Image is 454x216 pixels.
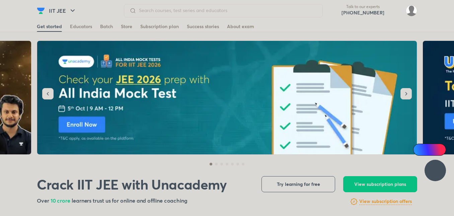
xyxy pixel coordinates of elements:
[121,23,132,30] div: Store
[406,5,417,16] img: Arnav Kulshrestha
[227,21,254,32] a: About exam
[37,7,45,15] img: Company Logo
[343,176,417,192] button: View subscription plans
[424,147,442,152] span: Ai Doubts
[359,198,412,206] a: View subscription offers
[390,5,400,16] img: avatar
[227,23,254,30] div: About exam
[37,23,62,30] div: Get started
[359,198,412,205] h6: View subscription offers
[70,23,92,30] div: Educators
[45,4,81,17] button: IIT JEE
[431,166,439,174] img: ttu
[140,21,179,32] a: Subscription plan
[413,144,446,156] a: Ai Doubts
[342,9,384,16] a: [PHONE_NUMBER]
[187,21,219,32] a: Success stories
[51,197,72,204] span: 10 crore
[72,197,187,204] span: learners trust us for online and offline coaching
[100,21,113,32] a: Batch
[37,176,227,193] h1: Crack IIT JEE with Unacademy
[354,181,406,188] span: View subscription plans
[261,176,335,192] button: Try learning for free
[37,197,51,204] span: Over
[136,8,317,13] input: Search courses, test series and educators
[328,4,342,17] img: call-us
[140,23,179,30] div: Subscription plan
[37,21,62,32] a: Get started
[100,23,113,30] div: Batch
[70,21,92,32] a: Educators
[342,4,384,9] p: Talk to our experts
[121,21,132,32] a: Store
[417,147,423,152] img: Icon
[187,23,219,30] div: Success stories
[277,181,320,188] span: Try learning for free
